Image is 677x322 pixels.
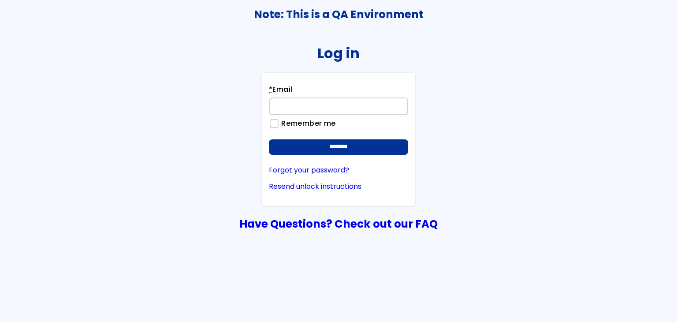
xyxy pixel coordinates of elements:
a: Forgot your password? [269,166,408,174]
a: Resend unlock instructions [269,183,408,191]
h3: Note: This is a QA Environment [0,8,677,21]
label: Remember me [277,120,335,127]
a: Have Questions? Check out our FAQ [239,216,438,232]
abbr: required [269,84,272,94]
label: Email [269,84,292,97]
h2: Log in [317,45,360,61]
